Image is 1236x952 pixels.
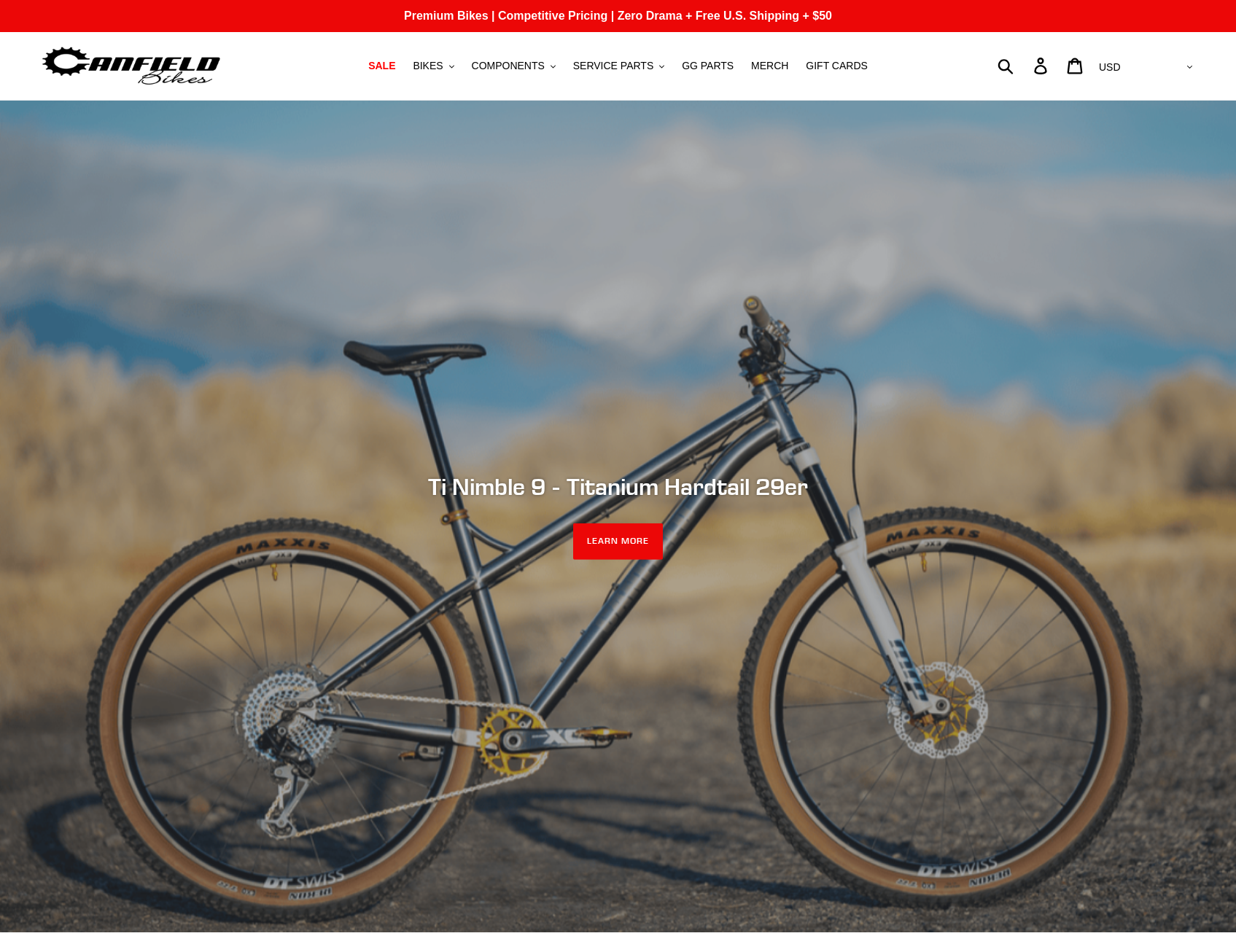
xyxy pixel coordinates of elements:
button: COMPONENTS [465,56,563,76]
span: SERVICE PARTS [573,60,653,72]
input: Search [1006,50,1043,82]
span: SALE [368,60,395,72]
a: GG PARTS [675,56,741,76]
button: BIKES [405,56,461,76]
a: SALE [361,56,403,76]
span: MERCH [751,60,788,72]
img: Canfield Bikes [40,43,222,89]
span: COMPONENTS [472,60,545,72]
h2: Ti Nimble 9 - Titanium Hardtail 29er [221,473,1016,501]
span: BIKES [413,60,443,72]
a: GIFT CARDS [798,56,875,76]
span: GIFT CARDS [806,60,868,72]
span: GG PARTS [682,60,734,72]
a: MERCH [744,56,796,76]
a: LEARN MORE [573,523,663,560]
button: SERVICE PARTS [566,56,672,76]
